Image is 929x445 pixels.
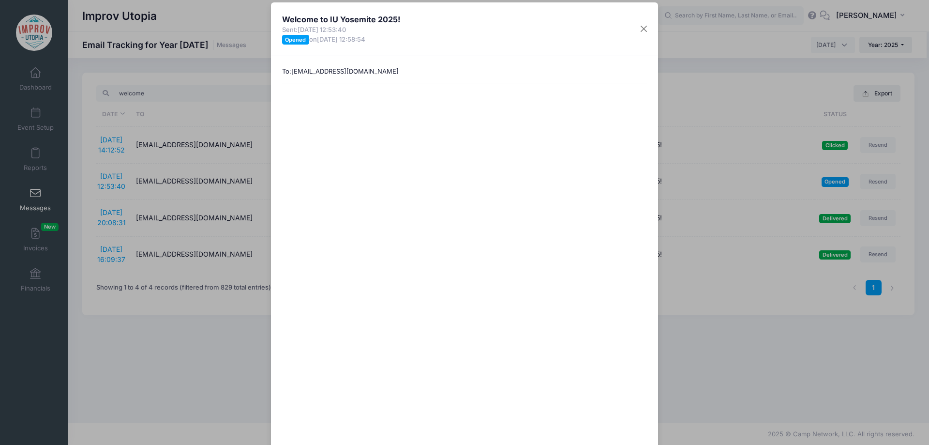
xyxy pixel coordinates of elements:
h4: Welcome to IU Yosemite 2025! [282,14,400,25]
span: Opened [282,35,309,44]
button: Close [635,20,653,38]
span: on [309,35,365,43]
span: [DATE] 12:53:40 [298,26,346,33]
div: To: [277,67,652,77]
span: [DATE] 12:58:54 [317,35,365,43]
span: Sent: [282,25,400,35]
span: [EMAIL_ADDRESS][DOMAIN_NAME] [291,67,399,75]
